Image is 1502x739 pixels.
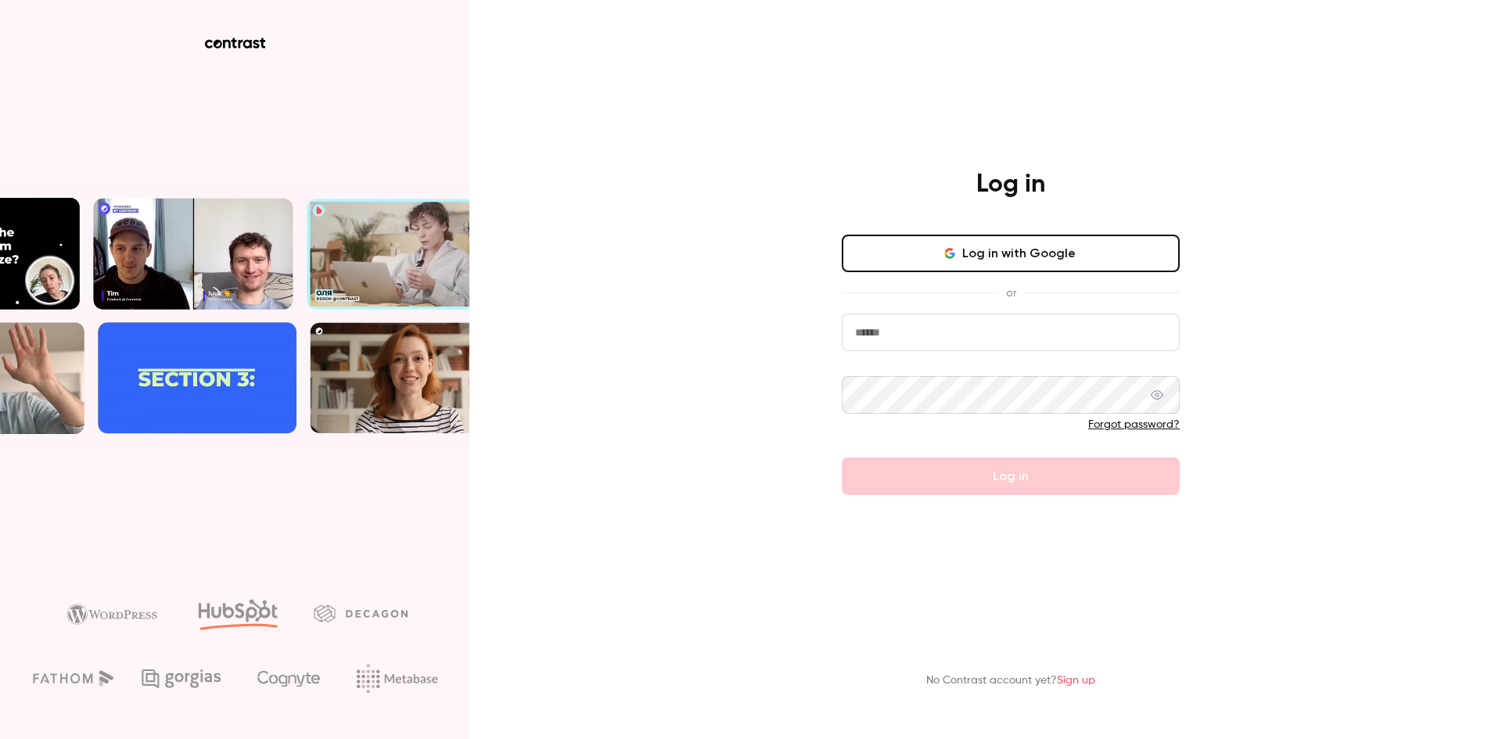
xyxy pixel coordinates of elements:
[1088,419,1180,430] a: Forgot password?
[1057,675,1095,686] a: Sign up
[842,235,1180,272] button: Log in with Google
[926,673,1095,689] p: No Contrast account yet?
[998,285,1024,301] span: or
[314,604,408,622] img: decagon
[976,169,1045,200] h4: Log in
